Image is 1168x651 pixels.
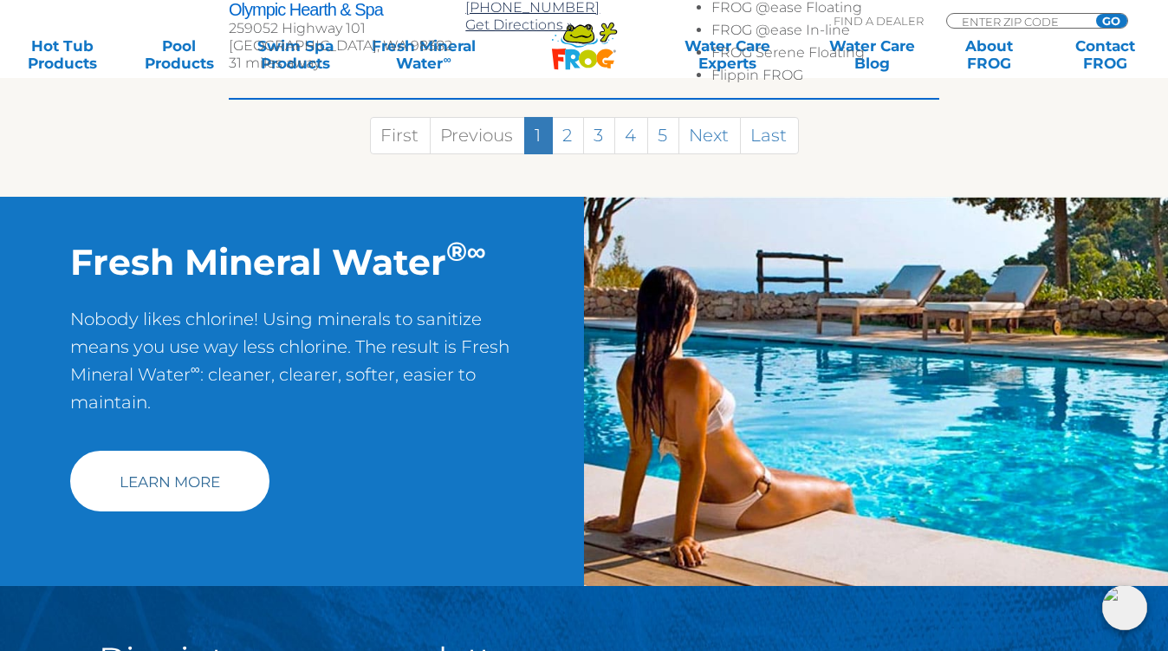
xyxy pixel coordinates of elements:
[944,37,1035,72] a: AboutFROG
[740,117,799,154] a: Last
[17,37,108,72] a: Hot TubProducts
[70,305,514,433] p: Nobody likes chlorine! Using minerals to sanitize means you use way less chlorine. The result is ...
[70,451,269,511] a: Learn More
[583,117,615,154] a: 3
[960,14,1077,29] input: Zip Code Form
[552,117,584,154] a: 2
[134,37,225,72] a: PoolProducts
[70,240,514,283] h2: Fresh Mineral Water
[465,16,573,33] a: Get Directions »
[229,37,465,55] div: [GEOGRAPHIC_DATA], WA 98382
[446,235,467,268] sup: ®
[524,117,553,154] a: 1
[584,197,1168,586] img: img-truth-about-salt-fpo
[430,117,525,154] a: Previous
[1096,14,1127,28] input: GO
[678,117,741,154] a: Next
[467,235,486,268] sup: ∞
[711,67,939,89] li: Flippin FROG
[614,117,648,154] a: 4
[1102,585,1147,630] img: openIcon
[370,117,431,154] a: First
[229,55,321,71] span: 31 miles away
[711,44,939,67] li: FROG Serene Floating
[647,117,679,154] a: 5
[711,22,939,44] li: FROG @ease In-line
[1060,37,1151,72] a: ContactFROG
[191,361,200,377] sup: ∞
[229,20,465,37] div: 259052 Highway 101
